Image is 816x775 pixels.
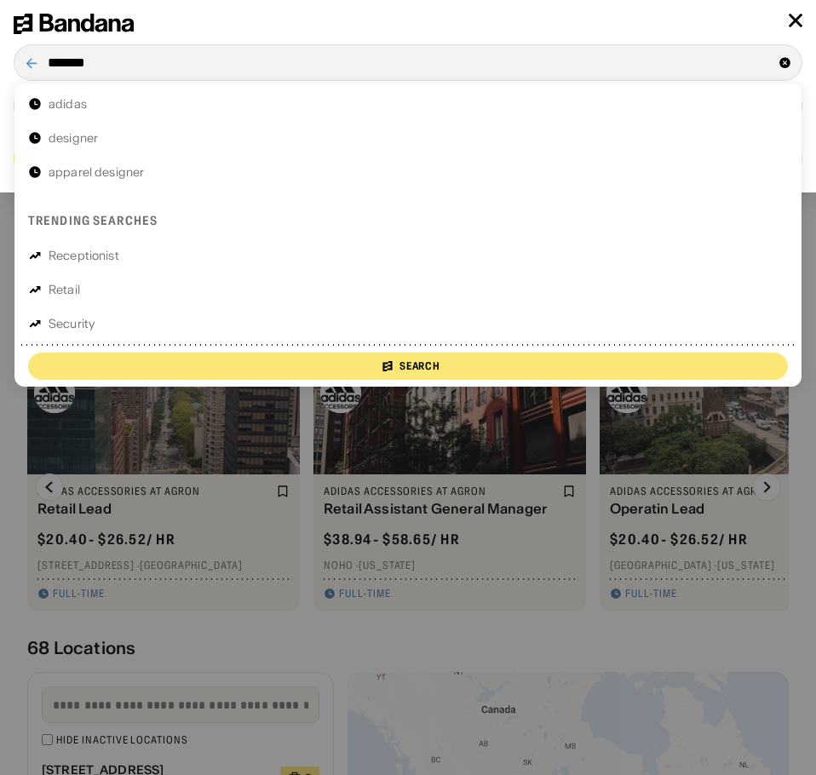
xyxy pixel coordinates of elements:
div: Search [399,361,441,371]
div: apparel designer [49,166,144,178]
img: Bandana logotype [14,14,134,34]
div: Retail [49,284,80,296]
div: adidas [49,98,87,110]
div: designer [49,132,98,144]
div: Receptionist [49,250,119,261]
div: Trending searches [28,213,158,228]
div: Security [49,318,95,330]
